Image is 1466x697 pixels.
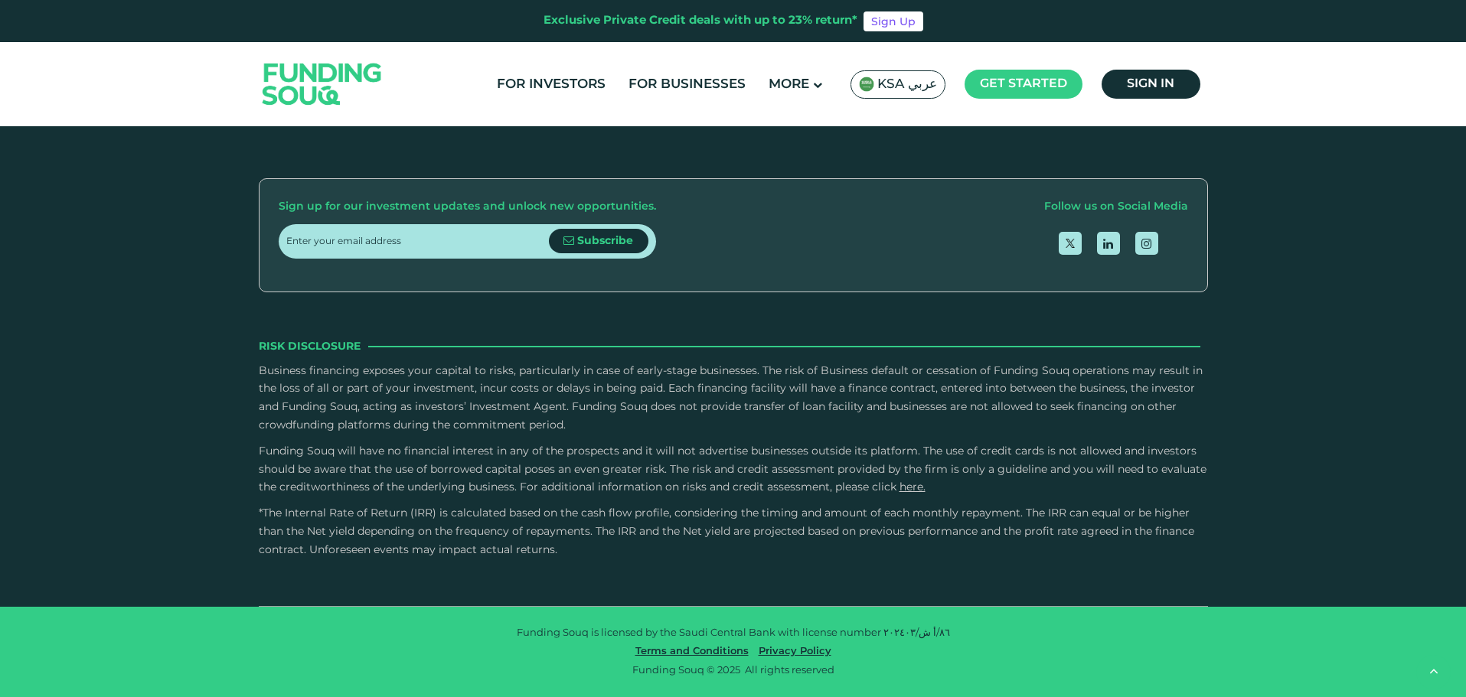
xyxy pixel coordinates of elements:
[259,446,1206,493] span: Funding Souq will have no financial interest in any of the prospects and it will not advertise bu...
[259,338,361,355] span: Risk Disclosure
[1044,198,1188,217] div: Follow us on Social Media
[286,224,549,259] input: Enter your email address
[769,78,809,91] span: More
[877,76,937,93] span: KSA عربي
[493,72,609,97] a: For Investors
[259,363,1208,435] p: Business financing exposes your capital to risks, particularly in case of early-stage businesses....
[259,505,1208,559] p: *The Internal Rate of Return (IRR) is calculated based on the cash flow profile, considering the ...
[279,198,656,217] div: Sign up for our investment updates and unlock new opportunities.
[864,11,923,31] a: Sign Up
[544,12,857,30] div: Exclusive Private Credit deals with up to 23% return*
[1135,232,1158,255] a: open Instagram
[1066,239,1075,248] img: twitter
[745,666,834,676] span: All rights reserved
[980,78,1067,90] span: Get started
[1416,655,1451,689] button: back
[577,236,633,246] span: Subscribe
[270,626,1197,641] p: Funding Souq is licensed by the Saudi Central Bank with license number ٨٦/أ ش/٢٠٢٤٠٣
[625,72,749,97] a: For Businesses
[1059,232,1082,255] a: open Twitter
[859,77,874,92] img: SA Flag
[549,229,648,253] button: Subscribe
[900,482,926,493] a: here.
[1102,70,1200,99] a: Sign in
[717,666,740,676] span: 2025
[632,666,715,676] span: Funding Souq ©
[755,647,835,656] a: Privacy Policy
[247,45,397,122] img: Logo
[632,647,753,656] a: Terms and Conditions
[1127,78,1174,90] span: Sign in
[1097,232,1120,255] a: open Linkedin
